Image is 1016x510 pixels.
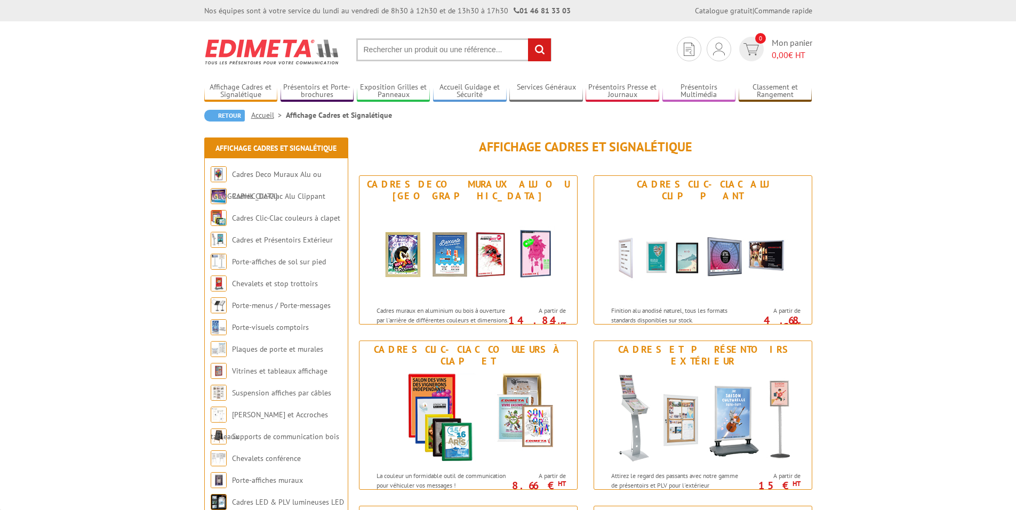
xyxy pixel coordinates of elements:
[511,472,566,480] span: A partir de
[359,140,812,154] h1: Affichage Cadres et Signalétique
[362,344,574,367] div: Cadres Clic-Clac couleurs à clapet
[211,254,227,270] img: Porte-affiches de sol sur pied
[211,410,328,441] a: [PERSON_NAME] et Accroches tableaux
[433,83,507,100] a: Accueil Guidage et Sécurité
[594,341,812,490] a: Cadres et Présentoirs Extérieur Cadres et Présentoirs Extérieur Attirez le regard des passants av...
[586,83,659,100] a: Présentoirs Presse et Journaux
[746,472,801,480] span: A partir de
[204,32,340,71] img: Edimeta
[232,257,326,266] a: Porte-affiches de sol sur pied
[204,110,245,122] a: Retour
[232,344,323,354] a: Plaques de porte et murales
[713,43,725,55] img: devis rapide
[211,297,227,313] img: Porte-menus / Porte-messages
[604,205,802,301] img: Cadres Clic-Clac Alu Clippant
[232,432,339,441] a: Supports de communication bois
[506,317,566,330] p: 14.84 €
[211,407,227,423] img: Cimaises et Accroches tableaux
[739,83,812,100] a: Classement et Rangement
[211,450,227,466] img: Chevalets conférence
[211,169,322,201] a: Cadres Deco Muraux Alu ou [GEOGRAPHIC_DATA]
[211,276,227,292] img: Chevalets et stop trottoirs
[232,497,344,507] a: Cadres LED & PLV lumineuses LED
[204,5,571,16] div: Nos équipes sont à votre service du lundi au vendredi de 8h30 à 12h30 et de 13h30 à 17h30
[281,83,354,100] a: Présentoirs et Porte-brochures
[746,306,801,315] span: A partir de
[611,306,743,324] p: Finition alu anodisé naturel, tous les formats standards disponibles sur stock.
[370,370,567,466] img: Cadres Clic-Clac couleurs à clapet
[604,370,802,466] img: Cadres et Présentoirs Extérieur
[737,37,812,61] a: devis rapide 0 Mon panier 0,00€ HT
[211,319,227,335] img: Porte-visuels comptoirs
[286,110,392,120] li: Affichage Cadres et Signalétique
[793,479,801,488] sup: HT
[511,306,566,315] span: A partir de
[211,363,227,379] img: Vitrines et tableaux affichage
[251,110,286,120] a: Accueil
[528,38,551,61] input: rechercher
[741,482,801,489] p: 15 €
[232,301,331,310] a: Porte-menus / Porte-messages
[695,6,753,15] a: Catalogue gratuit
[232,235,333,245] a: Cadres et Présentoirs Extérieur
[506,482,566,489] p: 8.66 €
[558,320,566,329] sup: HT
[695,5,812,16] div: |
[755,33,766,44] span: 0
[743,43,759,55] img: devis rapide
[772,49,812,61] span: € HT
[211,494,227,510] img: Cadres LED & PLV lumineuses LED
[232,279,318,288] a: Chevalets et stop trottoirs
[509,83,583,100] a: Services Généraux
[211,210,227,226] img: Cadres Clic-Clac couleurs à clapet
[597,344,809,367] div: Cadres et Présentoirs Extérieur
[232,191,325,201] a: Cadres Clic-Clac Alu Clippant
[211,232,227,248] img: Cadres et Présentoirs Extérieur
[370,205,567,301] img: Cadres Deco Muraux Alu ou Bois
[232,322,309,332] a: Porte-visuels comptoirs
[359,341,578,490] a: Cadres Clic-Clac couleurs à clapet Cadres Clic-Clac couleurs à clapet La couleur un formidable ou...
[232,213,340,223] a: Cadres Clic-Clac couleurs à clapet
[793,320,801,329] sup: HT
[204,83,278,100] a: Affichage Cadres et Signalétique
[211,166,227,182] img: Cadres Deco Muraux Alu ou Bois
[611,471,743,489] p: Attirez le regard des passants avec notre gamme de présentoirs et PLV pour l'extérieur
[772,50,788,60] span: 0,00
[232,366,327,376] a: Vitrines et tableaux affichage
[754,6,812,15] a: Commande rapide
[232,475,303,485] a: Porte-affiches muraux
[662,83,736,100] a: Présentoirs Multimédia
[357,83,430,100] a: Exposition Grilles et Panneaux
[377,471,509,489] p: La couleur un formidable outil de communication pour véhiculer vos messages !
[359,175,578,325] a: Cadres Deco Muraux Alu ou [GEOGRAPHIC_DATA] Cadres Deco Muraux Alu ou Bois Cadres muraux en alumi...
[211,472,227,488] img: Porte-affiches muraux
[597,179,809,202] div: Cadres Clic-Clac Alu Clippant
[215,143,337,153] a: Affichage Cadres et Signalétique
[211,385,227,401] img: Suspension affiches par câbles
[772,37,812,61] span: Mon panier
[362,179,574,202] div: Cadres Deco Muraux Alu ou [GEOGRAPHIC_DATA]
[232,388,331,398] a: Suspension affiches par câbles
[684,43,694,56] img: devis rapide
[211,341,227,357] img: Plaques de porte et murales
[558,479,566,488] sup: HT
[594,175,812,325] a: Cadres Clic-Clac Alu Clippant Cadres Clic-Clac Alu Clippant Finition alu anodisé naturel, tous le...
[356,38,551,61] input: Rechercher un produit ou une référence...
[741,317,801,330] p: 4.68 €
[514,6,571,15] strong: 01 46 81 33 03
[232,454,301,463] a: Chevalets conférence
[377,306,509,343] p: Cadres muraux en aluminium ou bois à ouverture par l'arrière de différentes couleurs et dimension...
